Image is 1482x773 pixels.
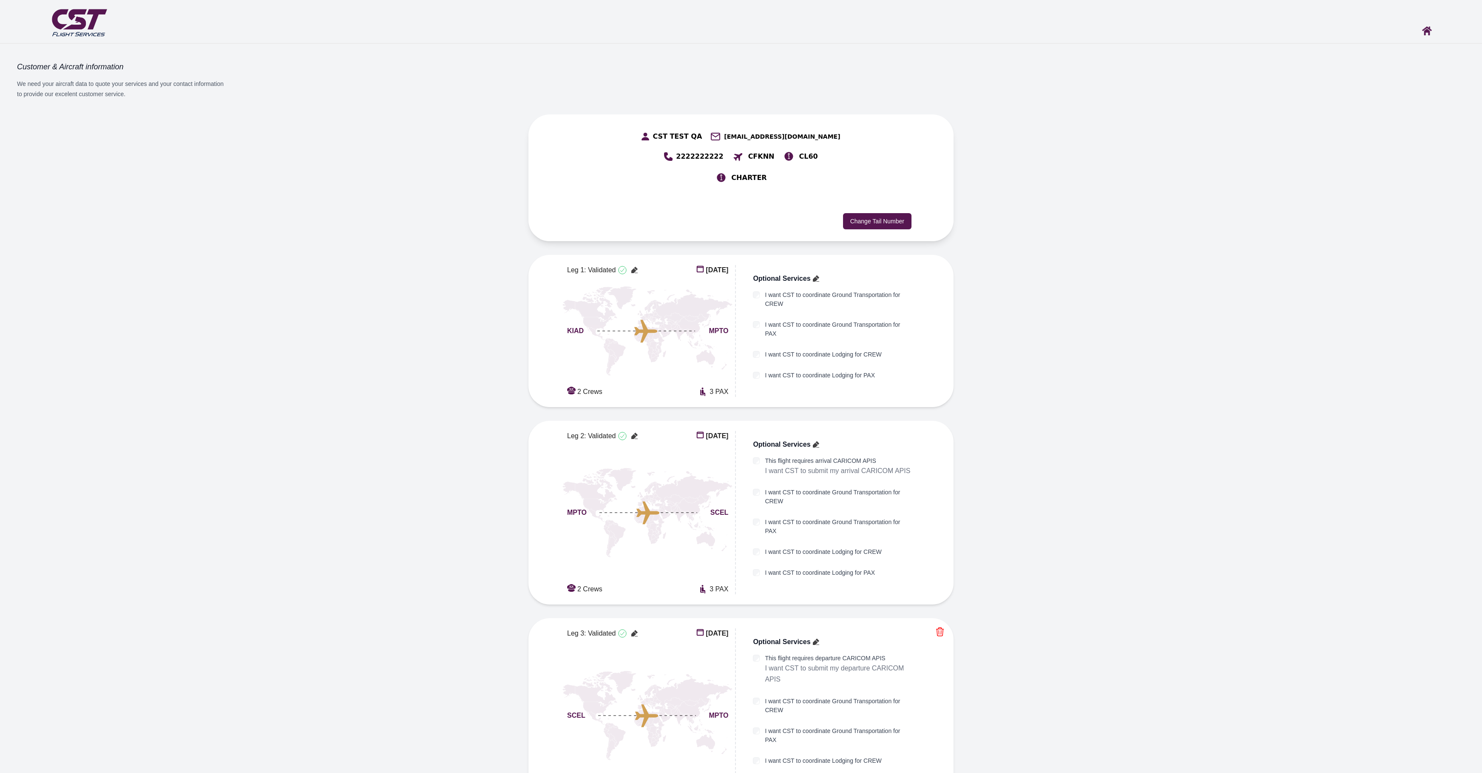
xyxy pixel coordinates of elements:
[710,508,729,518] span: SCEL
[748,151,775,162] span: CFKNN
[1422,26,1432,35] img: Home
[706,431,728,441] span: [DATE]
[710,387,728,397] span: 3 PAX
[706,265,728,275] span: [DATE]
[577,584,602,594] span: 2 Crews
[50,6,109,39] img: CST Flight Services logo
[709,710,728,721] span: MPTO
[765,727,913,744] label: I want CST to coordinate Ground Transportation for PAX
[765,756,881,765] label: I want CST to coordinate Lodging for CREW
[765,456,910,465] label: This flight requires arrival CARICOM APIS
[765,291,913,308] label: I want CST to coordinate Ground Transportation for CREW
[567,265,616,275] span: Leg 1: Validated
[653,131,702,142] span: CST TEST QA
[724,132,840,141] span: [EMAIL_ADDRESS][DOMAIN_NAME]
[17,80,224,97] span: We need your aircraft data to quote your services and your contact information to provide our exc...
[709,326,728,336] span: MPTO
[753,274,810,284] span: Optional Services
[567,710,585,721] span: SCEL
[765,548,881,556] label: I want CST to coordinate Lodging for CREW
[567,508,587,518] span: MPTO
[567,628,616,639] span: Leg 3: Validated
[765,350,881,359] label: I want CST to coordinate Lodging for CREW
[567,431,616,441] span: Leg 2: Validated
[843,213,911,229] button: Change Tail Number
[765,371,875,380] label: I want CST to coordinate Lodging for PAX
[577,387,602,397] span: 2 Crews
[753,439,810,450] span: Optional Services
[765,663,913,685] p: I want CST to submit my departure CARICOM APIS
[765,697,913,715] label: I want CST to coordinate Ground Transportation for CREW
[799,151,818,162] span: CL60
[567,326,584,336] span: KIAD
[706,628,728,639] span: [DATE]
[710,584,728,594] span: 3 PAX
[765,518,913,536] label: I want CST to coordinate Ground Transportation for PAX
[753,637,810,647] span: Optional Services
[765,654,913,663] label: This flight requires departure CARICOM APIS
[765,320,913,338] label: I want CST to coordinate Ground Transportation for PAX
[765,465,910,476] p: I want CST to submit my arrival CARICOM APIS
[676,151,723,162] span: 2222222222
[765,568,875,577] label: I want CST to coordinate Lodging for PAX
[17,62,230,72] h3: Customer & Aircraft information
[731,173,767,183] span: CHARTER
[765,488,913,506] label: I want CST to coordinate Ground Transportation for CREW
